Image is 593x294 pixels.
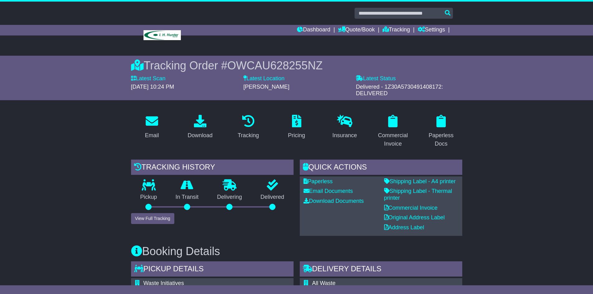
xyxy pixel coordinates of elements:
[208,194,252,201] p: Delivering
[131,75,166,82] label: Latest Scan
[384,178,456,184] a: Shipping Label - A4 printer
[288,131,305,140] div: Pricing
[131,261,294,278] div: Pickup Details
[188,131,213,140] div: Download
[238,131,259,140] div: Tracking
[304,178,333,184] a: Paperless
[420,113,462,150] a: Paperless Docs
[383,25,410,35] a: Tracking
[304,188,353,194] a: Email Documents
[338,25,375,35] a: Quote/Book
[312,280,336,286] span: All Waste
[131,213,174,224] button: View Full Tracking
[284,113,309,142] a: Pricing
[184,113,217,142] a: Download
[356,84,443,97] span: Delivered - 1Z30A5730491408172: DELIVERED
[227,59,322,72] span: OWCAU628255NZ
[141,113,163,142] a: Email
[356,75,396,82] label: Latest Status
[372,113,414,150] a: Commercial Invoice
[131,84,174,90] span: [DATE] 10:24 PM
[131,59,462,72] div: Tracking Order #
[384,224,424,231] a: Address Label
[243,75,285,82] label: Latest Location
[300,160,462,176] div: Quick Actions
[384,188,452,201] a: Shipping Label - Thermal printer
[131,245,462,258] h3: Booking Details
[328,113,361,142] a: Insurance
[131,194,167,201] p: Pickup
[297,25,330,35] a: Dashboard
[384,214,445,221] a: Original Address Label
[166,194,208,201] p: In Transit
[376,131,410,148] div: Commercial Invoice
[304,198,364,204] a: Download Documents
[243,84,289,90] span: [PERSON_NAME]
[251,194,294,201] p: Delivered
[418,25,445,35] a: Settings
[300,261,462,278] div: Delivery Details
[332,131,357,140] div: Insurance
[233,113,263,142] a: Tracking
[131,160,294,176] div: Tracking history
[384,205,438,211] a: Commercial Invoice
[144,280,184,286] span: Waste Initiatives
[145,131,159,140] div: Email
[424,131,458,148] div: Paperless Docs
